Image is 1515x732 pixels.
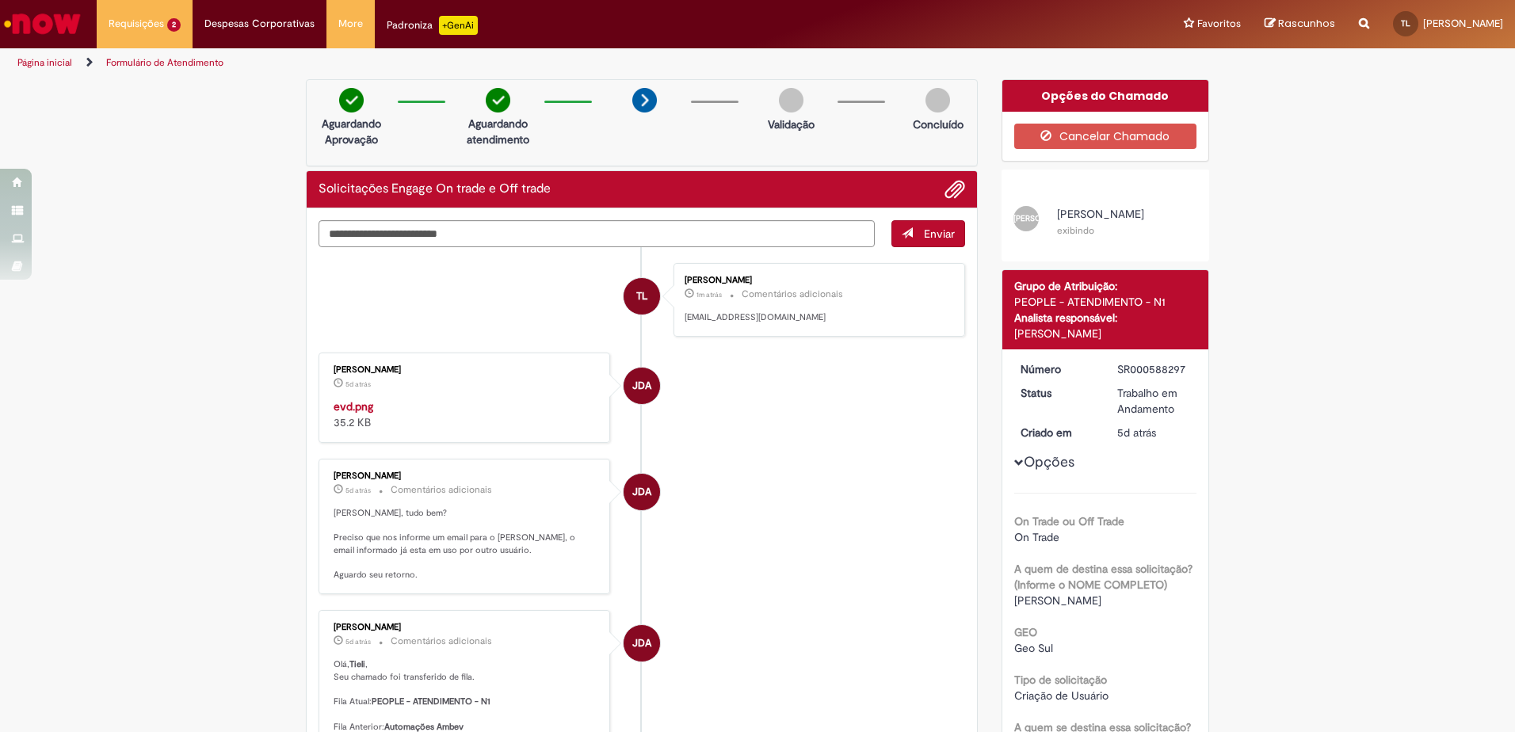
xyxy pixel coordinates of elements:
[1013,213,1075,223] span: [PERSON_NAME]
[345,637,371,646] span: 5d atrás
[334,398,597,430] div: 35.2 KB
[1057,207,1144,221] span: [PERSON_NAME]
[685,311,948,324] p: [EMAIL_ADDRESS][DOMAIN_NAME]
[319,182,551,196] h2: Solicitações Engage On trade e Off trade Histórico de tíquete
[1014,326,1197,341] div: [PERSON_NAME]
[1014,310,1197,326] div: Analista responsável:
[313,116,390,147] p: Aguardando Aprovação
[109,16,164,32] span: Requisições
[1014,593,1101,608] span: [PERSON_NAME]
[1265,17,1335,32] a: Rascunhos
[624,278,660,315] div: Tieli Dutra Leitemberger
[1014,641,1053,655] span: Geo Sul
[632,624,651,662] span: JDA
[345,486,371,495] time: 26/09/2025 11:04:51
[319,220,875,247] textarea: Digite sua mensagem aqui...
[349,658,365,670] b: Tieli
[925,88,950,112] img: img-circle-grey.png
[345,379,371,389] time: 26/09/2025 11:04:56
[486,88,510,112] img: check-circle-green.png
[334,623,597,632] div: [PERSON_NAME]
[1009,361,1106,377] dt: Número
[632,367,651,405] span: JDA
[1197,16,1241,32] span: Favoritos
[1014,625,1037,639] b: GEO
[1014,530,1059,544] span: On Trade
[1014,124,1197,149] button: Cancelar Chamado
[345,379,371,389] span: 5d atrás
[1423,17,1503,30] span: [PERSON_NAME]
[624,474,660,510] div: Jessica De Andrade
[779,88,803,112] img: img-circle-grey.png
[1014,673,1107,687] b: Tipo de solicitação
[1014,562,1193,592] b: A quem de destina essa solicitação? (Informe o NOME COMPLETO)
[1014,278,1197,294] div: Grupo de Atribuição:
[924,227,955,241] span: Enviar
[439,16,478,35] p: +GenAi
[624,625,660,661] div: Jessica De Andrade
[632,473,651,511] span: JDA
[1117,425,1156,440] span: 5d atrás
[685,276,948,285] div: [PERSON_NAME]
[339,88,364,112] img: check-circle-green.png
[460,116,536,147] p: Aguardando atendimento
[768,116,815,132] p: Validação
[345,486,371,495] span: 5d atrás
[204,16,315,32] span: Despesas Corporativas
[334,507,597,581] p: [PERSON_NAME], tudo bem? Preciso que nos informe um email para o [PERSON_NAME], o email informado...
[334,399,373,414] a: evd.png
[1117,425,1156,440] time: 26/09/2025 09:21:34
[891,220,965,247] button: Enviar
[696,290,722,299] time: 30/09/2025 17:41:17
[1014,514,1124,528] b: On Trade ou Off Trade
[391,635,492,648] small: Comentários adicionais
[1014,688,1109,703] span: Criação de Usuário
[12,48,998,78] ul: Trilhas de página
[106,56,223,69] a: Formulário de Atendimento
[1278,16,1335,31] span: Rascunhos
[345,637,371,646] time: 26/09/2025 11:03:41
[944,179,965,200] button: Adicionar anexos
[742,288,843,301] small: Comentários adicionais
[1117,385,1191,417] div: Trabalho em Andamento
[624,368,660,404] div: Jessica De Andrade
[1057,224,1094,237] small: exibindo
[1401,18,1410,29] span: TL
[391,483,492,497] small: Comentários adicionais
[1014,294,1197,310] div: PEOPLE - ATENDIMENTO - N1
[1002,80,1209,112] div: Opções do Chamado
[1009,425,1106,440] dt: Criado em
[913,116,964,132] p: Concluído
[696,290,722,299] span: 1m atrás
[1117,361,1191,377] div: SR000588297
[632,88,657,112] img: arrow-next.png
[334,471,597,481] div: [PERSON_NAME]
[1009,385,1106,401] dt: Status
[17,56,72,69] a: Página inicial
[338,16,363,32] span: More
[334,365,597,375] div: [PERSON_NAME]
[636,277,647,315] span: TL
[372,696,490,707] b: PEOPLE - ATENDIMENTO - N1
[2,8,83,40] img: ServiceNow
[387,16,478,35] div: Padroniza
[167,18,181,32] span: 2
[1117,425,1191,440] div: 26/09/2025 09:21:34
